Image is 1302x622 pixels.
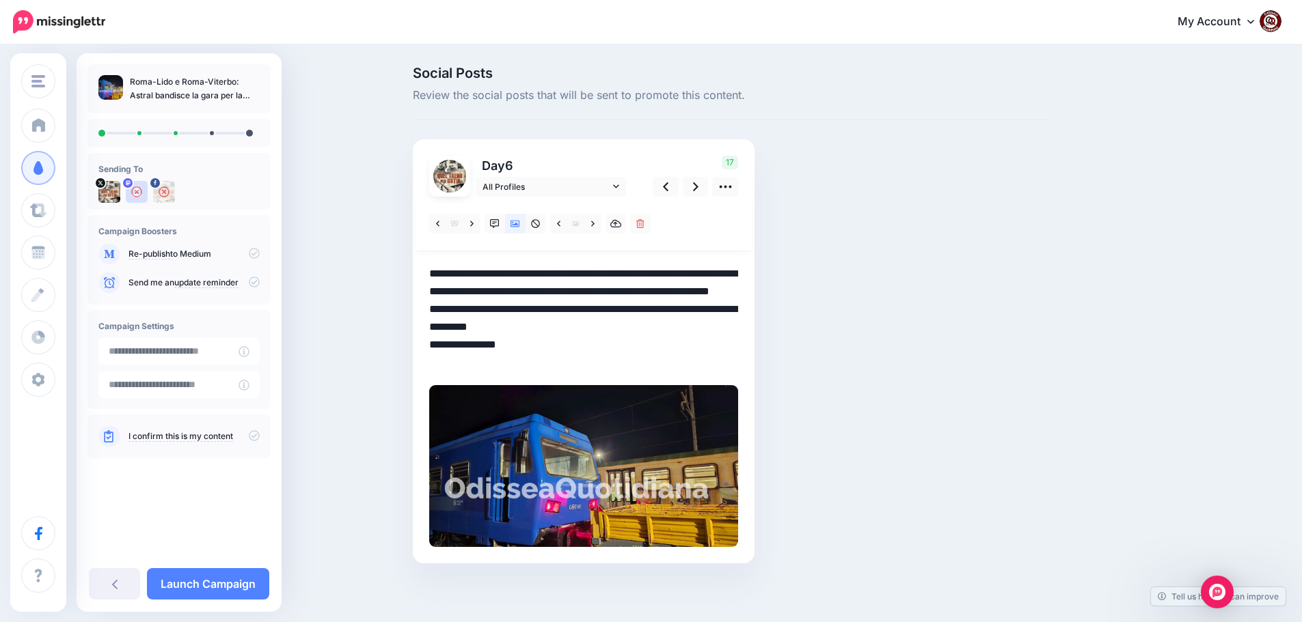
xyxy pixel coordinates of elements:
img: user_default_image.png [126,181,148,203]
span: Review the social posts that will be sent to promote this content. [413,87,1047,104]
img: 170037180021fac8ca9d070cf4f260d0.jpg [429,385,738,547]
h4: Campaign Settings [98,321,260,331]
h4: Campaign Boosters [98,226,260,236]
p: Day [476,156,628,175]
a: update reminder [174,277,239,288]
img: menu.png [31,75,45,87]
img: 170037180021fac8ca9d070cf4f260d0_thumb.jpg [98,75,123,100]
span: 17 [722,156,738,169]
img: 463453305_2684324355074873_6393692129472495966_n-bsa154739.jpg [153,181,175,203]
a: All Profiles [476,177,626,197]
span: All Profiles [483,180,610,194]
img: Missinglettr [13,10,105,33]
a: Re-publish [128,249,170,259]
p: Send me an [128,277,260,289]
a: Tell us how we can improve [1151,587,1286,606]
p: to Medium [128,248,260,260]
a: I confirm this is my content [128,431,233,442]
div: Open Intercom Messenger [1201,576,1234,608]
img: uTTNWBrh-84924.jpeg [98,181,120,203]
p: Roma-Lido e Roma-Viterbo: Astral bandisce la gara per la manutenzione delle ferrovie [130,75,260,102]
span: 6 [505,158,513,173]
img: uTTNWBrh-84924.jpeg [433,160,466,193]
a: My Account [1164,5,1281,39]
span: Social Posts [413,66,1047,80]
h4: Sending To [98,164,260,174]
